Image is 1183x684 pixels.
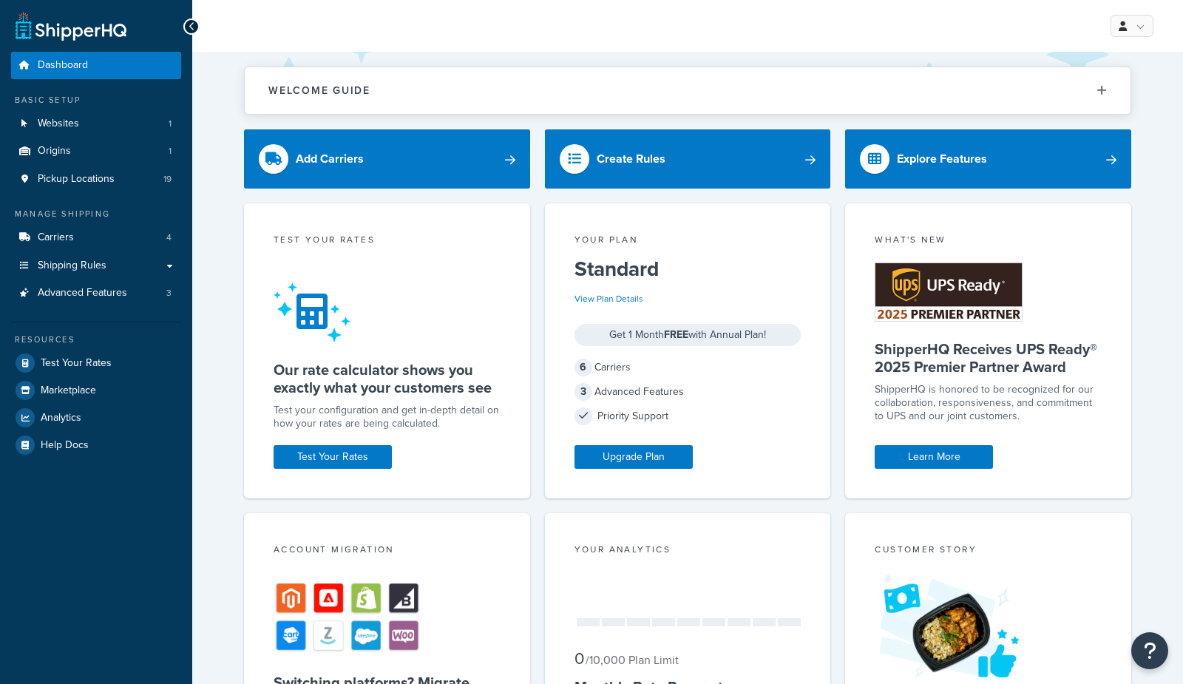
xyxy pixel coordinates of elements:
[11,252,181,280] a: Shipping Rules
[41,439,89,452] span: Help Docs
[875,445,993,469] a: Learn More
[574,383,592,401] span: 3
[597,149,665,169] div: Create Rules
[845,129,1131,189] a: Explore Features
[875,383,1102,423] p: ShipperHQ is honored to be recognized for our collaboration, responsiveness, and commitment to UP...
[11,404,181,431] a: Analytics
[1131,632,1168,669] button: Open Resource Center
[38,118,79,130] span: Websites
[574,233,801,250] div: Your Plan
[545,129,831,189] a: Create Rules
[11,208,181,220] div: Manage Shipping
[11,350,181,376] a: Test Your Rates
[274,361,501,396] h5: Our rate calculator shows you exactly what your customers see
[11,52,181,79] a: Dashboard
[574,357,801,378] div: Carriers
[11,432,181,458] a: Help Docs
[296,149,364,169] div: Add Carriers
[244,129,530,189] a: Add Carriers
[166,287,172,299] span: 3
[274,543,501,560] div: Account Migration
[11,94,181,106] div: Basic Setup
[38,260,106,272] span: Shipping Rules
[574,406,801,427] div: Priority Support
[11,333,181,346] div: Resources
[574,359,592,376] span: 6
[11,224,181,251] a: Carriers4
[41,385,96,397] span: Marketplace
[11,138,181,165] a: Origins1
[169,118,172,130] span: 1
[38,231,74,244] span: Carriers
[574,445,693,469] a: Upgrade Plan
[245,67,1131,114] button: Welcome Guide
[11,280,181,307] a: Advanced Features3
[875,233,1102,250] div: What's New
[11,138,181,165] li: Origins
[11,110,181,138] a: Websites1
[41,412,81,424] span: Analytics
[38,173,115,186] span: Pickup Locations
[11,224,181,251] li: Carriers
[586,651,679,668] small: / 10,000 Plan Limit
[574,257,801,281] h5: Standard
[41,357,112,370] span: Test Your Rates
[574,292,643,305] a: View Plan Details
[268,85,370,96] h2: Welcome Guide
[38,145,71,158] span: Origins
[11,377,181,404] a: Marketplace
[11,110,181,138] li: Websites
[166,231,172,244] span: 4
[38,287,127,299] span: Advanced Features
[11,166,181,193] li: Pickup Locations
[274,233,501,250] div: Test your rates
[38,59,88,72] span: Dashboard
[875,543,1102,560] div: Customer Story
[897,149,987,169] div: Explore Features
[274,404,501,430] div: Test your configuration and get in-depth detail on how your rates are being calculated.
[875,340,1102,376] h5: ShipperHQ Receives UPS Ready® 2025 Premier Partner Award
[574,543,801,560] div: Your Analytics
[11,280,181,307] li: Advanced Features
[169,145,172,158] span: 1
[11,166,181,193] a: Pickup Locations19
[274,445,392,469] a: Test Your Rates
[574,324,801,346] div: Get 1 Month with Annual Plan!
[163,173,172,186] span: 19
[664,327,688,342] strong: FREE
[574,646,584,671] span: 0
[574,382,801,402] div: Advanced Features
